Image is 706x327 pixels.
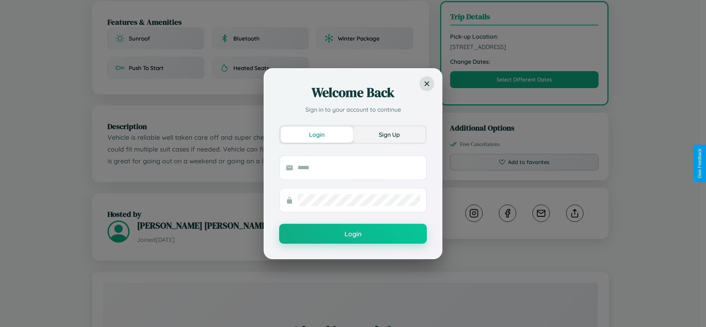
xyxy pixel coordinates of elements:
p: Sign in to your account to continue [279,105,427,114]
button: Login [279,224,427,244]
button: Login [281,126,353,143]
button: Sign Up [353,126,425,143]
h2: Welcome Back [279,84,427,101]
div: Give Feedback [697,149,702,178]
